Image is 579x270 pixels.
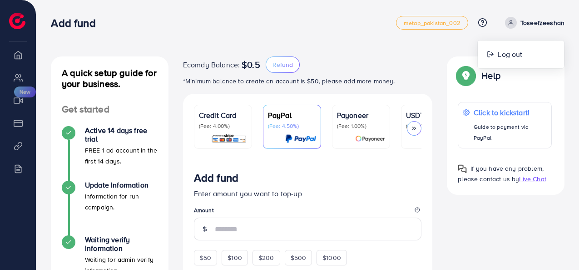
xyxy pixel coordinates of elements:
h4: Get started [51,104,168,115]
span: $50 [200,253,211,262]
p: Guide to payment via PayPal [474,122,547,143]
span: $0.5 [242,59,260,70]
span: $200 [258,253,274,262]
h4: A quick setup guide for your business. [51,67,168,89]
img: Popup guide [458,164,467,173]
p: USDT [406,110,454,121]
li: Update Information [51,181,168,235]
h4: Update Information [85,181,158,189]
span: Ecomdy Balance: [183,59,240,70]
img: card [355,133,385,144]
img: card [285,133,316,144]
p: Toseefzeeshan [520,17,564,28]
p: Click to kickstart! [474,107,547,118]
span: If you have any problem, please contact us by [458,164,544,183]
span: Live Chat [519,174,546,183]
h4: Active 14 days free trial [85,126,158,143]
h4: Waiting verify information [85,235,158,253]
p: PayPal [268,110,316,121]
p: (Fee: 4.00%) [199,122,247,130]
span: Refund [272,60,293,69]
p: (Fee: 0.00%) [406,122,454,130]
iframe: Chat [540,229,572,263]
p: Enter amount you want to top-up [194,188,422,199]
img: logo [9,13,25,29]
p: Credit Card [199,110,247,121]
p: (Fee: 4.50%) [268,122,316,130]
h3: Add fund [194,171,238,184]
img: Popup guide [458,67,474,84]
legend: Amount [194,206,422,218]
p: *Minimum balance to create an account is $50, please add more money. [183,76,433,87]
ul: Toseefzeeshan [477,40,564,69]
p: Help [481,70,500,81]
p: FREE 1 ad account in the first 14 days. [85,145,158,167]
span: $1000 [322,253,341,262]
p: Information for run campaign. [85,191,158,213]
p: Payoneer [337,110,385,121]
a: metap_pakistan_002 [396,16,468,30]
button: Refund [266,56,300,73]
img: card [211,133,247,144]
p: (Fee: 1.00%) [337,122,385,130]
span: metap_pakistan_002 [404,20,460,26]
h3: Add fund [51,16,103,30]
span: $500 [291,253,307,262]
span: $100 [228,253,242,262]
li: Active 14 days free trial [51,126,168,181]
a: Toseefzeeshan [501,17,564,29]
span: Log out [498,49,522,60]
